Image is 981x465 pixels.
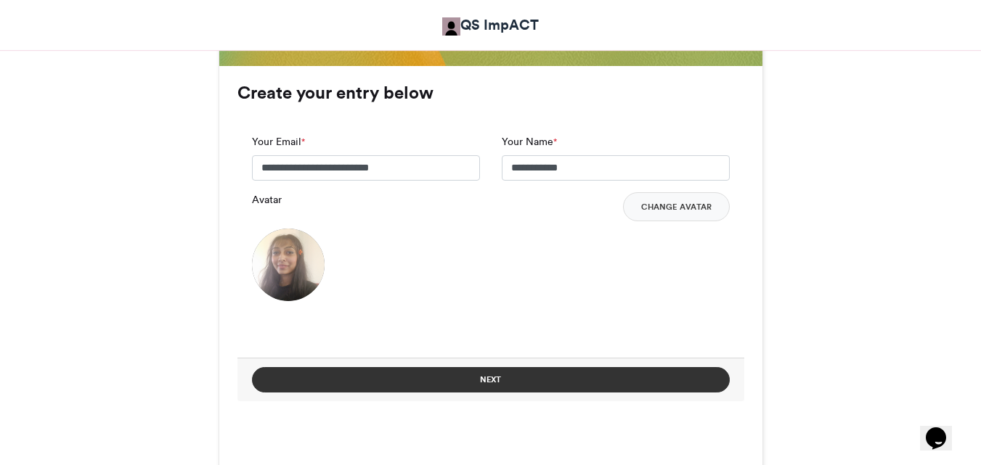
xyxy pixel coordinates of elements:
[252,367,730,392] button: Next
[502,134,557,149] label: Your Name
[442,15,539,36] a: QS ImpACT
[252,134,305,149] label: Your Email
[237,84,744,102] h3: Create your entry below
[442,17,460,36] img: QS ImpACT QS ImpACT
[920,407,966,450] iframe: chat widget
[623,192,730,221] button: Change Avatar
[252,192,282,207] label: Avatar
[252,229,325,301] img: 1755189271.922-b2dcae4267c1926e4edbba7f5065fdc4d8f11412.png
